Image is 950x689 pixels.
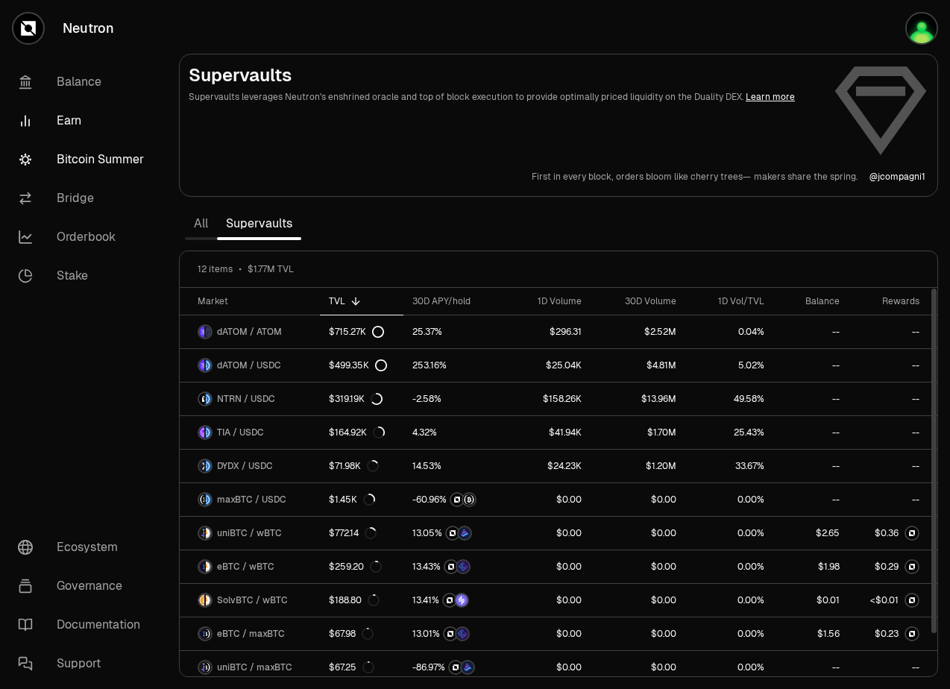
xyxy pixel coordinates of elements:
[320,315,403,348] a: $715.27K
[199,359,204,371] img: dATOM Logo
[206,359,211,371] img: USDC Logo
[773,550,849,583] a: $1.98
[849,584,937,617] a: NTRN Logo
[754,171,858,183] p: makers share the spring.
[685,315,774,348] a: 0.04%
[694,295,765,307] div: 1D Vol/TVL
[462,661,474,673] img: Bedrock Diamonds
[329,427,385,438] div: $164.92K
[217,427,264,438] span: TIA / USDC
[505,383,591,415] a: $158.26K
[505,349,591,382] a: $25.04K
[505,617,591,650] a: $0.00
[217,326,282,338] span: dATOM / ATOM
[6,605,161,644] a: Documentation
[403,584,505,617] a: NTRNSolv Points
[180,651,320,684] a: uniBTC LogomaxBTC LogouniBTC / maxBTC
[206,561,211,573] img: wBTC Logo
[403,651,505,684] a: NTRNBedrock Diamonds
[444,628,456,640] img: NTRN
[320,651,403,684] a: $67.25
[849,315,937,348] a: --
[217,494,286,506] span: maxBTC / USDC
[746,91,795,103] a: Learn more
[685,617,774,650] a: 0.00%
[199,594,204,606] img: SolvBTC Logo
[685,416,774,449] a: 25.43%
[217,594,288,606] span: SolvBTC / wBTC
[463,494,475,506] img: Structured Points
[773,349,849,382] a: --
[849,483,937,516] a: --
[412,660,496,675] button: NTRNBedrock Diamonds
[180,315,320,348] a: dATOM LogoATOM LogodATOM / ATOM
[457,561,469,573] img: EtherFi Points
[906,527,918,539] img: NTRN Logo
[505,517,591,550] a: $0.00
[412,559,496,574] button: NTRNEtherFi Points
[217,209,301,239] a: Supervaults
[206,628,211,640] img: maxBTC Logo
[329,326,384,338] div: $715.27K
[685,584,774,617] a: 0.00%
[532,171,613,183] p: First in every block,
[858,295,919,307] div: Rewards
[320,383,403,415] a: $319.19K
[591,617,685,650] a: $0.00
[514,295,582,307] div: 1D Volume
[6,567,161,605] a: Governance
[459,527,471,539] img: Bedrock Diamonds
[320,584,403,617] a: $188.80
[180,349,320,382] a: dATOM LogoUSDC LogodATOM / USDC
[217,628,285,640] span: eBTC / maxBTC
[329,494,375,506] div: $1.45K
[907,13,937,43] img: Gmail
[198,263,233,275] span: 12 items
[773,450,849,482] a: --
[403,483,505,516] a: NTRNStructured Points
[199,561,204,573] img: eBTC Logo
[6,101,161,140] a: Earn
[320,349,403,382] a: $499.35K
[906,594,918,606] img: NTRN Logo
[329,460,379,472] div: $71.98K
[180,483,320,516] a: maxBTC LogoUSDC LogomaxBTC / USDC
[189,90,821,104] p: Supervaults leverages Neutron's enshrined oracle and top of block execution to provide optimally ...
[773,483,849,516] a: --
[447,527,459,539] img: NTRN
[412,593,496,608] button: NTRNSolv Points
[412,526,496,541] button: NTRNBedrock Diamonds
[906,561,918,573] img: NTRN Logo
[869,171,925,183] a: @jcompagni1
[180,450,320,482] a: DYDX LogoUSDC LogoDYDX / USDC
[591,584,685,617] a: $0.00
[403,617,505,650] a: NTRNEtherFi Points
[199,460,204,472] img: DYDX Logo
[849,416,937,449] a: --
[849,517,937,550] a: NTRN Logo
[6,63,161,101] a: Balance
[320,617,403,650] a: $67.98
[505,315,591,348] a: $296.31
[403,517,505,550] a: NTRNBedrock Diamonds
[198,295,311,307] div: Market
[591,383,685,415] a: $13.96M
[591,550,685,583] a: $0.00
[320,550,403,583] a: $259.20
[849,349,937,382] a: --
[185,209,217,239] a: All
[329,661,374,673] div: $67.25
[217,561,274,573] span: eBTC / wBTC
[329,628,374,640] div: $67.98
[600,295,676,307] div: 30D Volume
[591,450,685,482] a: $1.20M
[206,393,211,405] img: USDC Logo
[320,416,403,449] a: $164.92K
[199,628,204,640] img: eBTC Logo
[869,171,925,183] p: @ jcompagni1
[451,494,463,506] img: NTRN
[199,427,204,438] img: TIA Logo
[329,393,383,405] div: $319.19K
[329,359,387,371] div: $499.35K
[456,628,468,640] img: EtherFi Points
